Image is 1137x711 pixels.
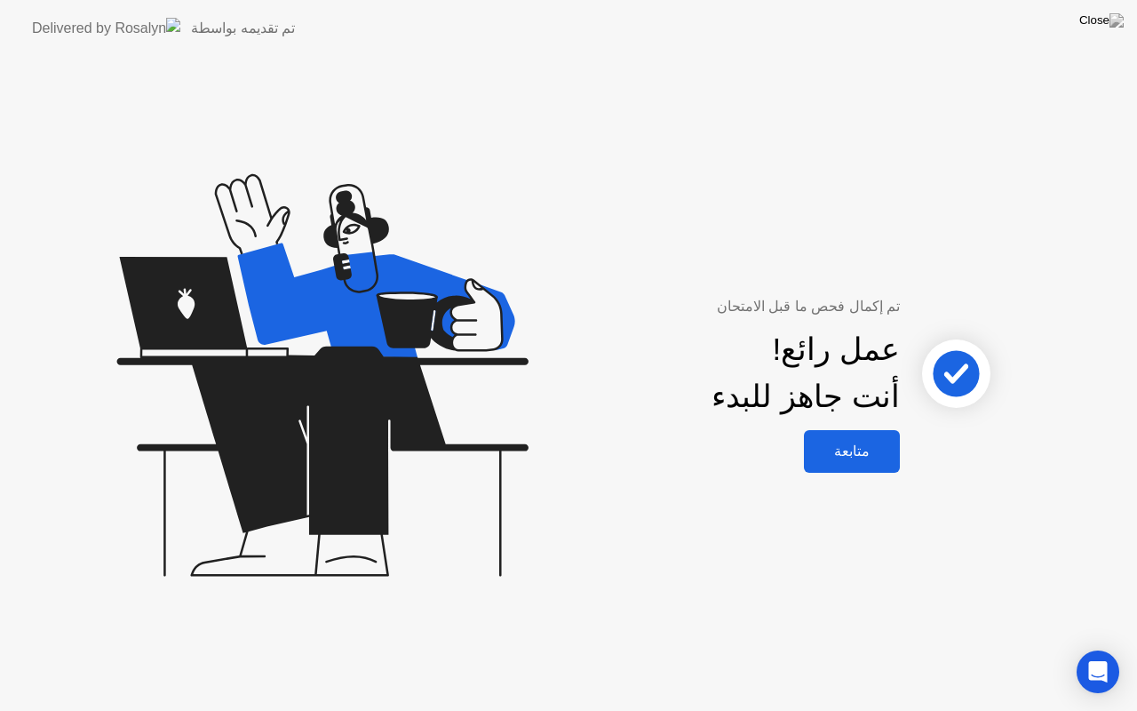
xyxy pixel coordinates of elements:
img: Delivered by Rosalyn [32,18,180,38]
div: تم تقديمه بواسطة [191,18,295,39]
div: متابعة [809,443,894,459]
div: عمل رائع! أنت جاهز للبدء [712,326,900,420]
button: متابعة [804,430,900,473]
img: Close [1079,13,1124,28]
div: تم إكمال فحص ما قبل الامتحان [533,296,900,317]
div: Open Intercom Messenger [1077,651,1119,693]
